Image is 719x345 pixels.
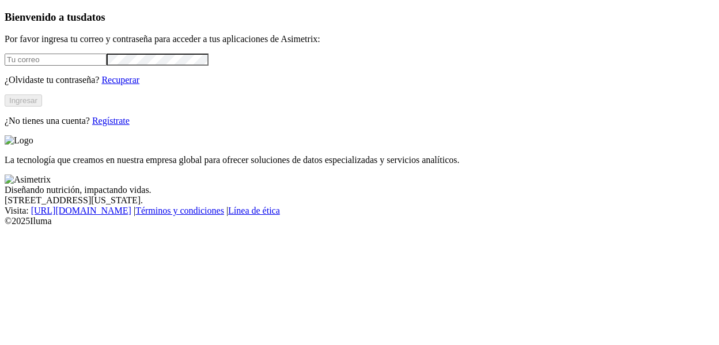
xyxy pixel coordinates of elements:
input: Tu correo [5,54,107,66]
div: Visita : | | [5,206,714,216]
a: Regístrate [92,116,130,126]
h3: Bienvenido a tus [5,11,714,24]
div: Diseñando nutrición, impactando vidas. [5,185,714,195]
p: ¿No tienes una cuenta? [5,116,714,126]
p: Por favor ingresa tu correo y contraseña para acceder a tus aplicaciones de Asimetrix: [5,34,714,44]
div: [STREET_ADDRESS][US_STATE]. [5,195,714,206]
a: Términos y condiciones [135,206,224,215]
a: [URL][DOMAIN_NAME] [31,206,131,215]
a: Recuperar [101,75,139,85]
img: Asimetrix [5,175,51,185]
button: Ingresar [5,94,42,107]
p: La tecnología que creamos en nuestra empresa global para ofrecer soluciones de datos especializad... [5,155,714,165]
div: © 2025 Iluma [5,216,714,226]
img: Logo [5,135,33,146]
a: Línea de ética [228,206,280,215]
span: datos [81,11,105,23]
p: ¿Olvidaste tu contraseña? [5,75,714,85]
